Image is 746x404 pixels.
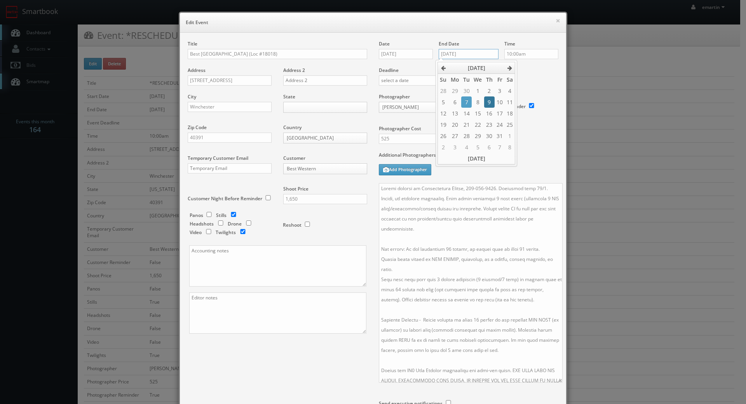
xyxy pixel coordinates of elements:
td: 22 [472,119,484,130]
textarea: Loremi dolorsi am Consectetura Elitse, 209-056-9426. Doeiusmod temp 79/1. Incidi, utl etdolore ma... [379,183,563,383]
td: 4 [505,85,515,96]
label: Headshots [190,220,214,227]
td: 3 [448,142,461,153]
label: Photographer [379,93,410,100]
button: × [556,18,560,23]
td: 11 [505,96,515,108]
td: 5 [438,96,449,108]
td: 10 [495,96,505,108]
label: Panos [190,212,203,219]
td: 12 [438,108,449,119]
td: 7 [495,142,505,153]
td: 18 [505,108,515,119]
input: Zip Code [188,133,272,143]
td: 1 [505,130,515,142]
td: 24 [495,119,505,130]
label: Twilights [216,229,236,236]
input: Shoot Price [283,194,367,204]
td: 1 [472,85,484,96]
td: 27 [448,130,461,142]
label: Stills [216,212,227,219]
a: [GEOGRAPHIC_DATA] [283,133,367,143]
label: Additional Photographers [379,152,558,162]
td: 8 [472,96,484,108]
label: City [188,93,196,100]
td: 2 [438,142,449,153]
a: [PERSON_NAME] [379,102,450,113]
td: 2 [484,85,495,96]
label: Date [379,40,390,47]
label: Deadline [373,67,564,73]
input: Address [188,75,272,86]
th: Fr [495,74,505,86]
th: [DATE] [448,62,505,74]
td: 30 [484,130,495,142]
td: 6 [448,96,461,108]
td: 4 [461,142,472,153]
span: Best Western [287,164,357,174]
td: 16 [484,108,495,119]
button: Add Photographer [379,164,431,175]
td: 25 [505,119,515,130]
label: Address [188,67,206,73]
td: 19 [438,119,449,130]
label: Time [504,40,515,47]
th: Th [484,74,495,86]
td: 31 [495,130,505,142]
th: We [472,74,484,86]
label: Zip Code [188,124,207,131]
span: [PERSON_NAME] [382,102,439,112]
label: Country [283,124,302,131]
td: 28 [461,130,472,142]
td: 6 [484,142,495,153]
td: 29 [448,85,461,96]
td: 20 [448,119,461,130]
td: 7 [461,96,472,108]
input: Address 2 [283,75,367,86]
input: Title [188,49,367,59]
input: Select a date [439,49,498,59]
input: Photographer Cost [379,134,469,144]
td: 26 [438,130,449,142]
th: Tu [461,74,472,86]
label: Address 2 [283,67,305,73]
label: Reshoot [283,222,302,228]
td: 21 [461,119,472,130]
label: Customer Night Before Reminder [188,195,262,202]
td: 28 [438,85,449,96]
td: 9 [484,96,495,108]
label: Drone [228,220,242,227]
label: State [283,93,295,100]
label: Temporary Customer Email [188,155,248,161]
td: 29 [472,130,484,142]
th: Mo [448,74,461,86]
label: End Date [439,40,459,47]
label: Customer [283,155,305,161]
td: 13 [448,108,461,119]
td: 17 [495,108,505,119]
label: Photographer Cost [373,125,564,132]
a: Best Western [283,163,367,174]
input: Temporary Email [188,163,272,173]
th: Sa [505,74,515,86]
td: 30 [461,85,472,96]
th: Su [438,74,449,86]
td: 23 [484,119,495,130]
label: Video [190,229,202,236]
th: [DATE] [438,153,515,164]
h6: Edit Event [186,19,560,26]
td: 15 [472,108,484,119]
input: City [188,102,272,112]
td: 8 [505,142,515,153]
td: 14 [461,108,472,119]
input: select a date [379,75,437,86]
label: Shoot Price [283,185,309,192]
td: 5 [472,142,484,153]
label: Title [188,40,197,47]
span: [GEOGRAPHIC_DATA] [287,133,357,143]
td: 3 [495,85,505,96]
input: Select a date [379,49,433,59]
